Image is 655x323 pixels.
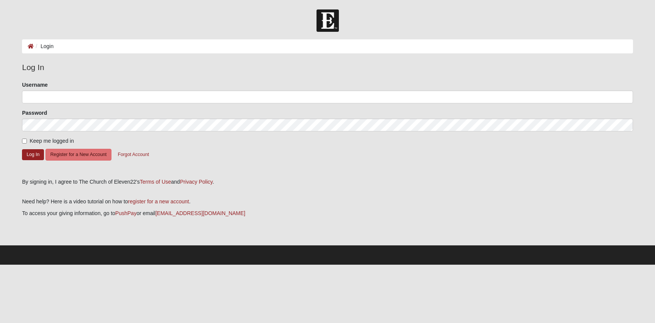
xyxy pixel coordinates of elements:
[115,210,136,216] a: PushPay
[155,210,245,216] a: [EMAIL_ADDRESS][DOMAIN_NAME]
[22,209,633,217] p: To access your giving information, go to or email
[30,138,74,144] span: Keep me logged in
[22,109,47,117] label: Password
[22,139,27,144] input: Keep me logged in
[113,149,154,161] button: Forgot Account
[22,149,44,160] button: Log In
[22,81,48,89] label: Username
[22,61,633,73] legend: Log In
[34,42,53,50] li: Login
[128,198,189,204] a: register for a new account
[140,179,171,185] a: Terms of Use
[317,9,339,32] img: Church of Eleven22 Logo
[22,178,633,186] div: By signing in, I agree to The Church of Eleven22's and .
[180,179,213,185] a: Privacy Policy
[45,149,111,161] button: Register for a New Account
[22,198,633,206] p: Need help? Here is a video tutorial on how to .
